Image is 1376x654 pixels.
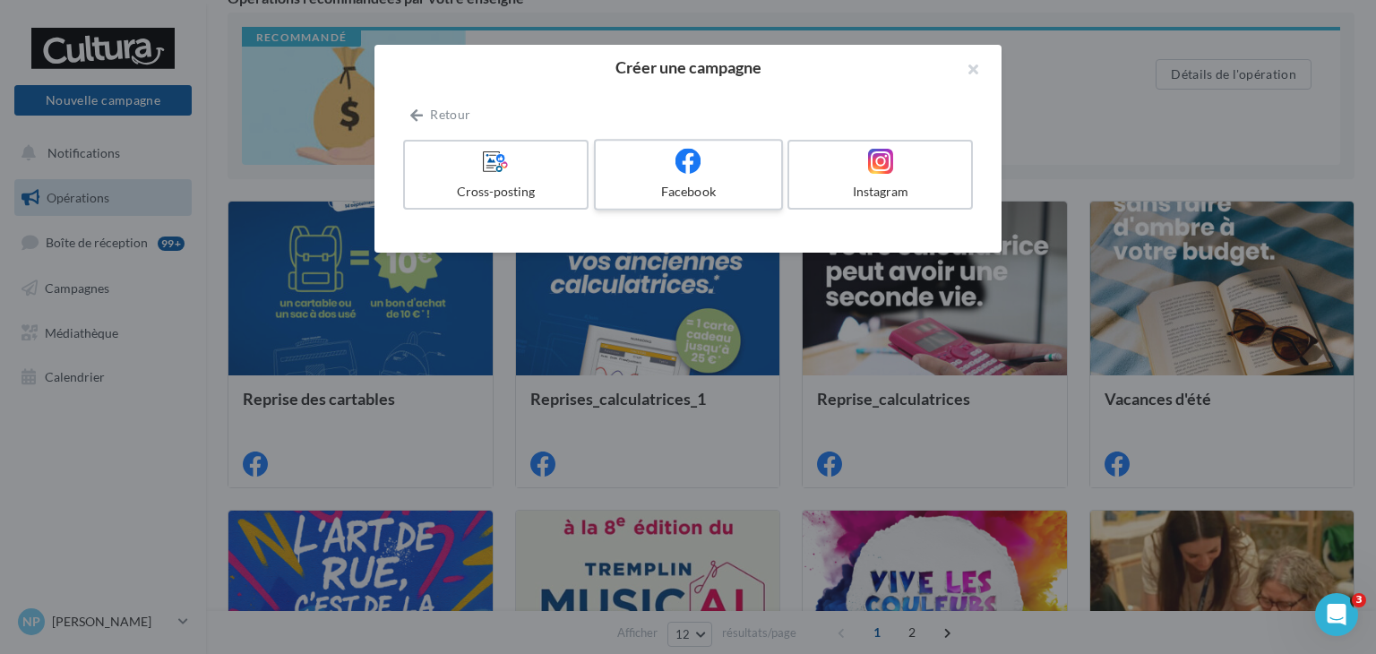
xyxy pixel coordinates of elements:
div: Facebook [603,183,773,201]
div: Instagram [796,183,964,201]
h2: Créer une campagne [403,59,973,75]
iframe: Intercom live chat [1315,593,1358,636]
button: Retour [403,104,477,125]
div: Cross-posting [412,183,580,201]
span: 3 [1352,593,1366,607]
